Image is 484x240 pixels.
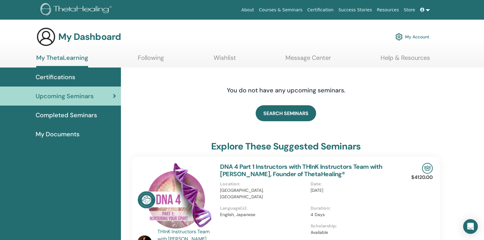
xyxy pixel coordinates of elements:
[138,54,164,66] a: Following
[41,3,114,17] img: logo.png
[305,4,336,16] a: Certification
[36,91,94,101] span: Upcoming Seminars
[256,105,316,121] a: SEARCH SEMINARS
[311,187,397,194] p: [DATE]
[220,163,382,178] a: DNA 4 Part 1 Instructors with THInK Instructors Team with [PERSON_NAME], Founder of ThetaHealing®
[211,141,361,152] h3: explore these suggested seminars
[189,87,383,94] h4: You do not have any upcoming seminars.
[311,205,397,211] p: Duration :
[311,223,397,229] p: Scholarship :
[285,54,331,66] a: Message Center
[311,181,397,187] p: Date :
[36,110,97,120] span: Completed Seminars
[422,163,433,174] img: In-Person Seminar
[220,187,307,200] p: [GEOGRAPHIC_DATA], [GEOGRAPHIC_DATA]
[36,54,88,68] a: My ThetaLearning
[36,27,56,47] img: generic-user-icon.jpg
[220,181,307,187] p: Location :
[374,4,401,16] a: Resources
[257,4,305,16] a: Courses & Seminars
[311,229,397,236] p: Available
[220,205,307,211] p: Language(s) :
[463,219,478,234] div: Open Intercom Messenger
[220,211,307,218] p: English, Japanese
[381,54,430,66] a: Help & Resources
[36,130,79,139] span: My Documents
[411,174,433,181] p: $4120.00
[239,4,256,16] a: About
[395,32,403,42] img: cog.svg
[58,31,121,42] h3: My Dashboard
[336,4,374,16] a: Success Stories
[137,163,213,230] img: DNA 4 Part 1 Instructors
[263,110,308,117] span: SEARCH SEMINARS
[214,54,236,66] a: Wishlist
[36,72,75,82] span: Certifications
[311,211,397,218] p: 4 Days
[395,30,429,44] a: My Account
[401,4,418,16] a: Store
